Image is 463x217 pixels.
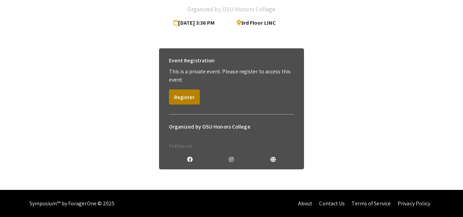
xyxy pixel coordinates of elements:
[187,2,275,16] h4: Organized by OSU Honors College
[169,68,294,84] p: This is a private event. Please register to access this event.
[173,16,218,30] span: [DATE] 3:36 PM
[231,16,276,30] span: 3rd Floor LINC
[169,142,294,150] p: Follow on
[169,54,215,68] h6: Event Registration
[398,200,430,207] a: Privacy Policy
[319,200,345,207] a: Contact Us
[169,120,294,134] h6: Organized by OSU Honors College
[298,200,313,207] a: About
[352,200,391,207] a: Terms of Service
[169,89,200,105] button: Register
[5,186,29,212] iframe: Chat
